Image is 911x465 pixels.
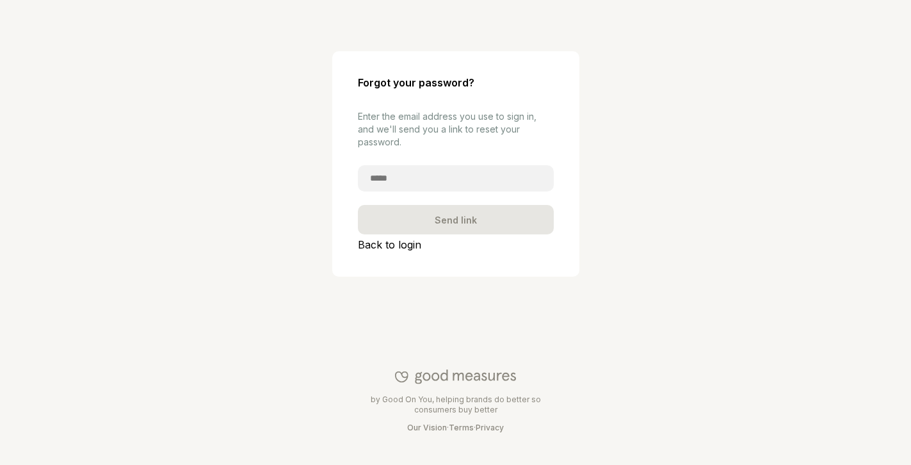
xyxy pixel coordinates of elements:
[449,423,474,432] a: Terms
[407,423,447,432] a: Our Vision
[855,409,898,452] iframe: Website support platform help button
[358,77,554,89] h2: Forgot your password?
[360,423,552,433] div: · ·
[358,238,554,251] a: Back to login
[360,395,552,415] p: by Good On You, helping brands do better so consumers buy better
[395,369,516,384] img: Good On You
[476,423,504,432] a: Privacy
[358,110,554,149] p: Enter the email address you use to sign in, and we'll send you a link to reset your password.
[358,205,554,234] div: Send link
